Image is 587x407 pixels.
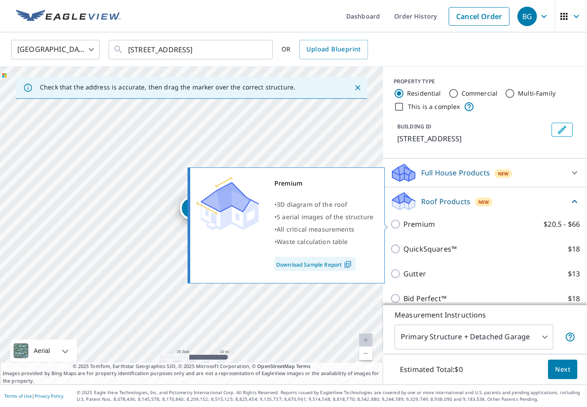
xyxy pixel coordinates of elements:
[359,333,372,347] a: Current Level 20, Zoom In Disabled
[478,198,489,205] span: New
[568,293,580,304] p: $18
[395,310,575,320] p: Measurement Instructions
[274,257,356,271] a: Download Sample Report
[4,393,32,399] a: Terms of Use
[397,133,548,144] p: [STREET_ADDRESS]
[449,7,509,26] a: Cancel Order
[403,293,446,304] p: Bid Perfect™
[128,37,254,62] input: Search by address or latitude-longitude
[274,236,373,248] div: •
[77,389,583,403] p: © 2025 Eagle View Technologies, Inc. and Pictometry International Corp. All Rights Reserved. Repo...
[517,7,537,26] div: BG
[555,364,570,375] span: Next
[394,78,576,85] div: PROPERTY TYPE
[565,332,575,342] span: Your report will include the primary structure and a detached garage if one exists.
[73,363,311,370] span: © 2025 TomTom, Earthstar Geographics SIO, © 2025 Microsoft Corporation, ©
[498,170,509,177] span: New
[390,191,580,212] div: Roof ProductsNew
[277,200,347,209] span: 3D diagram of the roof
[397,123,431,130] p: BUILDING ID
[403,219,435,229] p: Premium
[552,123,573,137] button: Edit building 1
[180,197,203,224] div: Dropped pin, building 1, Residential property, 5169 E 144th Pl Thornton, CO 80602
[421,196,470,207] p: Roof Products
[568,268,580,279] p: $13
[40,83,295,91] p: Check that the address is accurate, then drag the marker over the correct structure.
[296,363,311,369] a: Terms
[257,363,294,369] a: OpenStreetMap
[274,198,373,211] div: •
[16,10,121,23] img: EV Logo
[568,244,580,254] p: $18
[299,40,368,59] a: Upload Blueprint
[277,237,348,246] span: Waste calculation table
[403,268,426,279] p: Gutter
[277,225,354,233] span: All critical measurements
[544,219,580,229] p: $20.5 - $66
[274,211,373,223] div: •
[359,347,372,360] a: Current Level 20, Zoom Out
[408,102,460,111] label: This is a complex
[390,162,580,183] div: Full House ProductsNew
[403,244,457,254] p: QuickSquares™
[35,393,63,399] a: Privacy Policy
[393,360,470,379] p: Estimated Total: $0
[306,44,360,55] span: Upload Blueprint
[421,167,490,178] p: Full House Products
[11,340,77,362] div: Aerial
[197,177,259,230] img: Premium
[352,82,364,93] button: Close
[277,213,373,221] span: 5 aerial images of the structure
[342,260,354,268] img: Pdf Icon
[274,223,373,236] div: •
[462,89,498,98] label: Commercial
[407,89,441,98] label: Residential
[395,325,553,349] div: Primary Structure + Detached Garage
[4,393,63,399] p: |
[31,340,53,362] div: Aerial
[548,360,577,380] button: Next
[274,177,373,190] div: Premium
[282,40,368,59] div: OR
[11,37,100,62] div: [GEOGRAPHIC_DATA]
[518,89,556,98] label: Multi-Family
